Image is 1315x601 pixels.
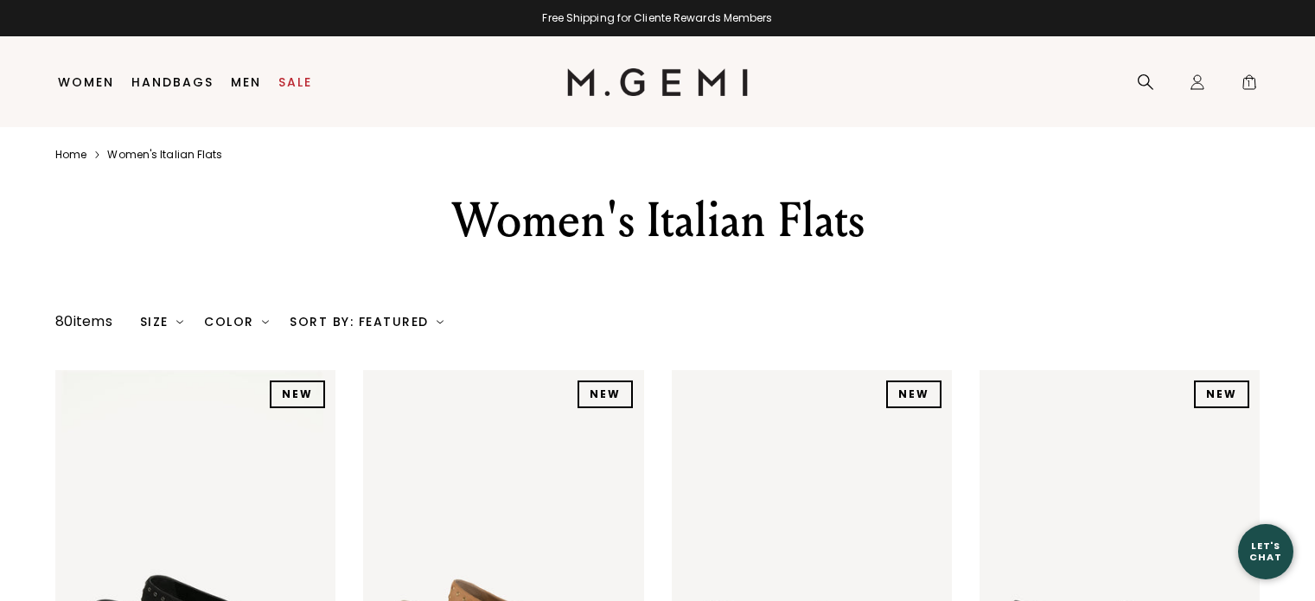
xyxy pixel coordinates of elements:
a: Women's italian flats [107,148,222,162]
div: NEW [578,380,633,408]
div: NEW [270,380,325,408]
a: Sale [278,75,312,89]
div: NEW [886,380,942,408]
img: chevron-down.svg [262,318,269,325]
a: Women [58,75,114,89]
a: Home [55,148,86,162]
div: NEW [1194,380,1249,408]
div: 80 items [55,311,112,332]
a: Men [231,75,261,89]
div: Women's Italian Flats [358,189,958,252]
div: Let's Chat [1238,540,1293,562]
div: Color [204,315,269,329]
div: Size [140,315,184,329]
div: Sort By: Featured [290,315,444,329]
span: 1 [1241,77,1258,94]
img: M.Gemi [567,68,748,96]
img: chevron-down.svg [437,318,444,325]
img: chevron-down.svg [176,318,183,325]
a: Handbags [131,75,214,89]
